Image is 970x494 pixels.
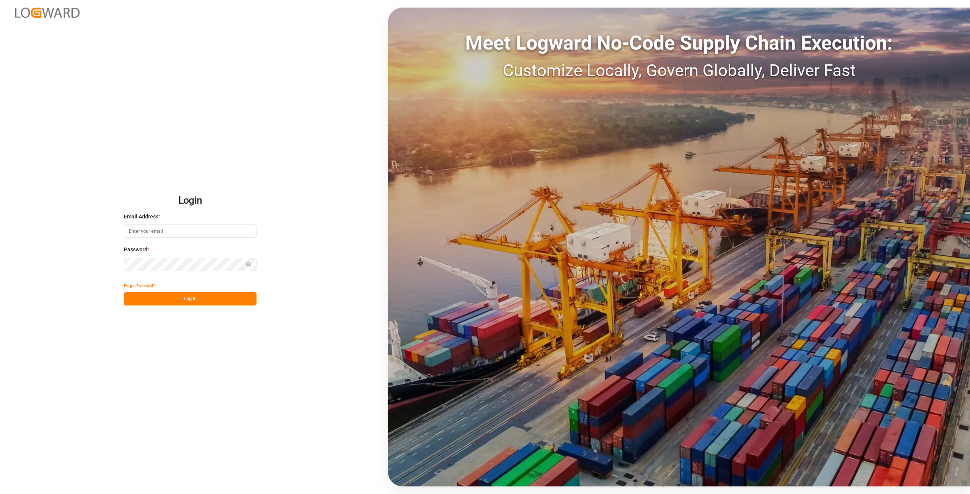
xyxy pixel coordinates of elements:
span: Password [124,246,147,254]
button: Log In [124,292,257,305]
span: Email Address [124,213,158,221]
div: Customize Locally, Govern Globally, Deliver Fast [388,58,970,83]
input: Enter your email [124,224,257,238]
img: Logward_new_orange.png [15,8,80,18]
h2: Login [124,189,257,213]
div: Meet Logward No-Code Supply Chain Execution: [388,28,970,58]
button: Forgot Password? [124,279,155,292]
